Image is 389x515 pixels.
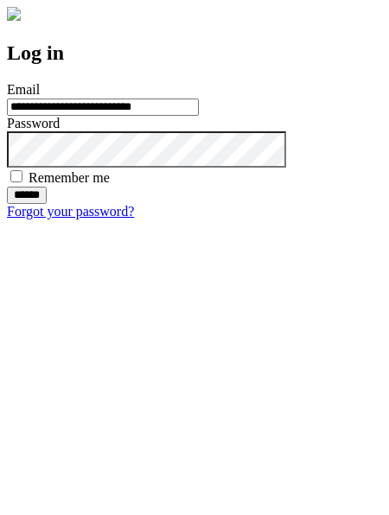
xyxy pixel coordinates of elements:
img: logo-4e3dc11c47720685a147b03b5a06dd966a58ff35d612b21f08c02c0306f2b779.png [7,7,21,21]
label: Email [7,82,40,97]
a: Forgot your password? [7,204,134,219]
label: Remember me [29,170,110,185]
label: Password [7,116,60,130]
h2: Log in [7,41,382,65]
